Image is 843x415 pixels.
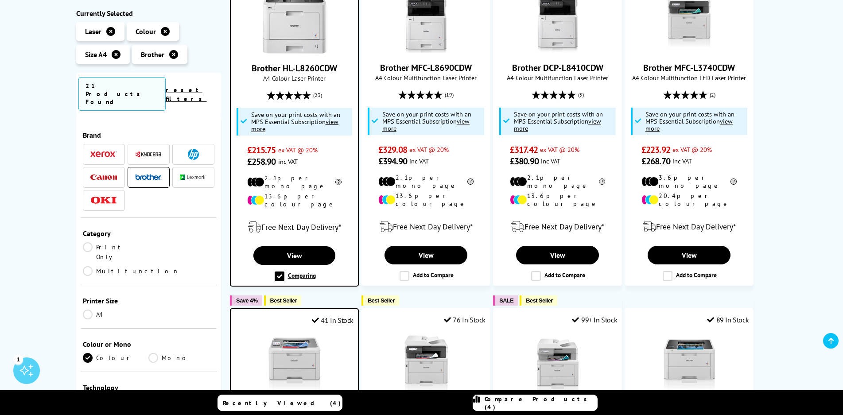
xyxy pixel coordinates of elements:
img: Lexmark [180,175,206,180]
li: 2.1p per mono page [247,174,342,190]
span: £223.92 [641,144,670,155]
u: view more [514,117,601,132]
a: Brother MFC-L3740CDW [643,62,735,74]
div: Category [83,229,215,238]
span: Best Seller [368,297,395,304]
img: Brother MFC-L3760CDW [393,331,459,397]
li: 2.1p per mono page [378,174,474,190]
a: Brother DCP-L8410CDW [512,62,603,74]
a: Canon [90,172,117,183]
a: Brother MFC-L3740CDW [656,46,723,55]
a: Brother [135,172,162,183]
div: 1 [13,354,23,364]
span: ex VAT @ 20% [672,145,712,154]
li: 13.6p per colour page [378,192,474,208]
span: SALE [499,297,513,304]
li: 2.1p per mono page [510,174,605,190]
a: Multifunction [83,266,179,276]
span: Save on your print costs with an MPS Essential Subscription [514,110,603,132]
img: Brother [135,174,162,180]
div: 76 In Stock [444,315,486,324]
label: Add to Compare [663,271,717,281]
div: modal_delivery [498,214,617,239]
a: Brother DCP-L8410CDW [524,46,591,55]
img: Brother HL-L8230CDW [261,331,328,398]
span: A4 Colour Multifunction LED Laser Printer [629,74,749,82]
span: Brother [141,50,164,59]
a: Colour [83,353,149,363]
span: Best Seller [526,297,553,304]
span: Laser [85,27,101,36]
span: ex VAT @ 20% [540,145,579,154]
div: modal_delivery [366,214,486,239]
a: OKI [90,195,117,206]
div: Currently Selected [76,9,221,18]
span: inc VAT [672,157,692,165]
span: (23) [313,87,322,104]
span: £394.90 [378,155,407,167]
li: 13.6p per colour page [510,192,605,208]
a: View [385,246,467,264]
label: Comparing [275,271,316,281]
button: Best Seller [264,295,302,306]
span: (5) [578,86,584,103]
span: Save on your print costs with an MPS Essential Subscription [382,110,471,132]
a: Recently Viewed (4) [218,395,342,411]
img: OKI [90,197,117,204]
span: ex VAT @ 20% [278,146,318,154]
a: Lexmark [180,172,206,183]
div: Colour or Mono [83,340,215,349]
span: inc VAT [541,157,560,165]
a: reset filters [166,86,207,103]
div: 99+ In Stock [572,315,617,324]
span: £215.75 [247,144,276,156]
li: 20.4p per colour page [641,192,737,208]
span: Save 4% [236,297,257,304]
li: 13.6p per colour page [247,192,342,208]
a: Xerox [90,149,117,160]
label: Add to Compare [531,271,585,281]
a: Brother MFC-L8690CDW [393,46,459,55]
u: view more [382,117,470,132]
span: inc VAT [409,157,429,165]
span: A4 Colour Laser Printer [235,74,354,82]
button: Best Seller [520,295,557,306]
div: Brand [83,131,215,140]
img: Canon [90,175,117,180]
span: £329.08 [378,144,407,155]
span: £317.42 [510,144,538,155]
div: 89 In Stock [707,315,749,324]
a: View [516,246,598,264]
label: Add to Compare [400,271,454,281]
img: Brother HL-L3240CDW [656,331,723,397]
a: Brother HL-L8260CDW [261,47,328,55]
span: (2) [710,86,715,103]
a: Mono [148,353,214,363]
a: HP [180,149,206,160]
img: Xerox [90,151,117,158]
button: Save 4% [230,295,262,306]
button: SALE [493,295,518,306]
u: view more [645,117,733,132]
u: view more [251,117,338,133]
a: View [253,246,335,265]
span: Save on your print costs with an MPS Essential Subscription [251,110,340,133]
span: Save on your print costs with an MPS Essential Subscription [645,110,734,132]
li: 3.6p per mono page [641,174,737,190]
img: HP [188,149,199,160]
img: Kyocera [135,151,162,158]
div: modal_delivery [629,214,749,239]
a: Kyocera [135,149,162,160]
span: Best Seller [270,297,297,304]
span: Size A4 [85,50,107,59]
img: Brother MFC-L8390CDW [524,331,591,397]
span: £268.70 [641,155,670,167]
a: Print Only [83,242,149,262]
div: 41 In Stock [312,316,354,325]
span: 21 Products Found [78,77,166,111]
a: Brother MFC-L8690CDW [380,62,472,74]
span: ex VAT @ 20% [409,145,449,154]
a: Compare Products (4) [473,395,598,411]
span: (19) [445,86,454,103]
a: A4 [83,310,149,319]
